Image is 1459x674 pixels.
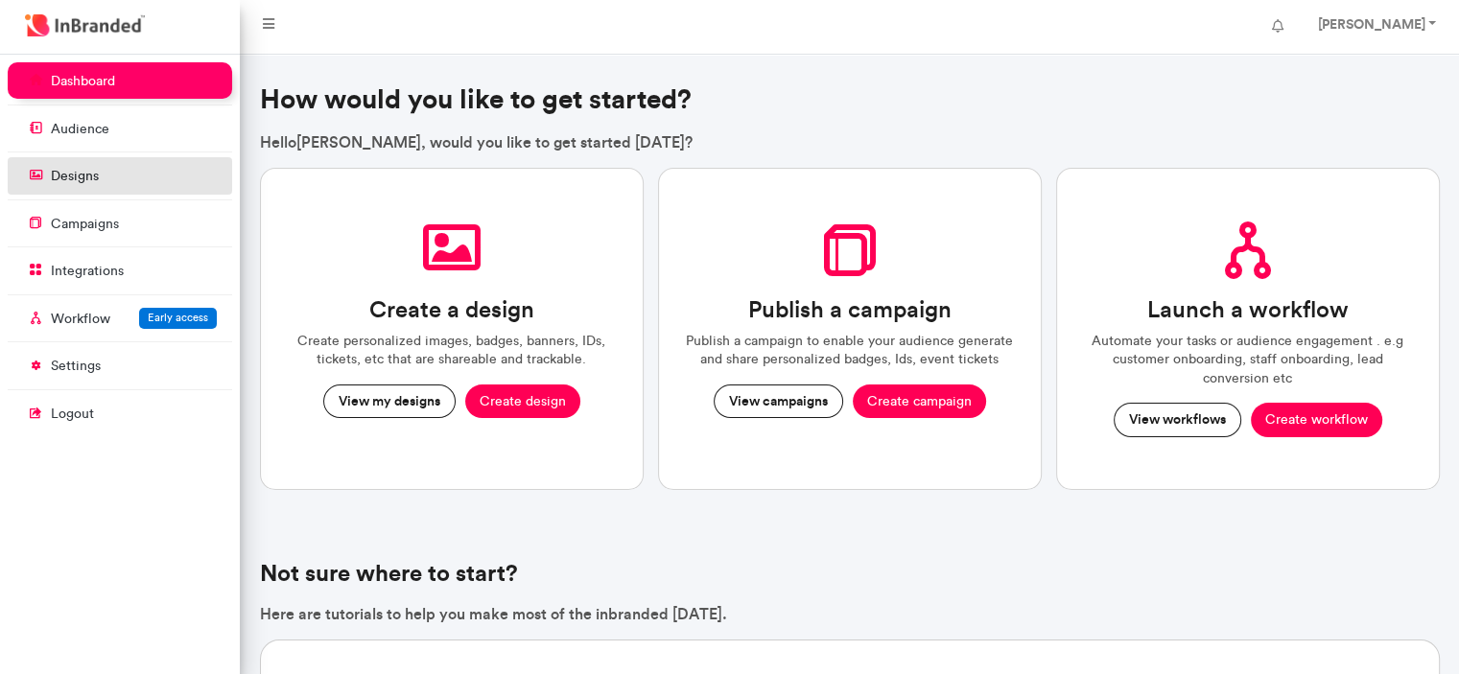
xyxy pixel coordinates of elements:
[8,300,232,337] a: WorkflowEarly access
[8,252,232,289] a: integrations
[682,332,1018,369] p: Publish a campaign to enable your audience generate and share personalized badges, Ids, event tic...
[260,560,1440,588] h4: Not sure where to start?
[51,405,94,424] p: logout
[51,262,124,281] p: integrations
[8,157,232,194] a: designs
[148,311,208,324] span: Early access
[51,215,119,234] p: campaigns
[1147,296,1349,324] h3: Launch a workflow
[1114,403,1241,437] button: View workflows
[1298,8,1451,46] a: [PERSON_NAME]
[51,120,109,139] p: audience
[8,205,232,242] a: campaigns
[369,296,534,324] h3: Create a design
[20,10,150,41] img: InBranded Logo
[1251,403,1382,437] button: Create workflow
[51,72,115,91] p: dashboard
[260,131,1440,152] p: Hello [PERSON_NAME] , would you like to get started [DATE]?
[8,347,232,383] a: settings
[853,384,986,419] button: Create campaign
[51,167,99,186] p: designs
[8,110,232,147] a: audience
[1080,332,1416,388] p: Automate your tasks or audience engagement . e.g customer onboarding, staff onboarding, lead conv...
[8,62,232,99] a: dashboard
[748,296,952,324] h3: Publish a campaign
[284,332,620,369] p: Create personalized images, badges, banners, IDs, tickets, etc that are shareable and trackable.
[1317,15,1424,33] strong: [PERSON_NAME]
[51,357,101,376] p: settings
[260,83,1440,116] h3: How would you like to get started?
[323,384,456,419] button: View my designs
[714,384,843,419] button: View campaigns
[260,603,1440,624] p: Here are tutorials to help you make most of the inbranded [DATE].
[51,310,110,329] p: Workflow
[465,384,580,419] button: Create design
